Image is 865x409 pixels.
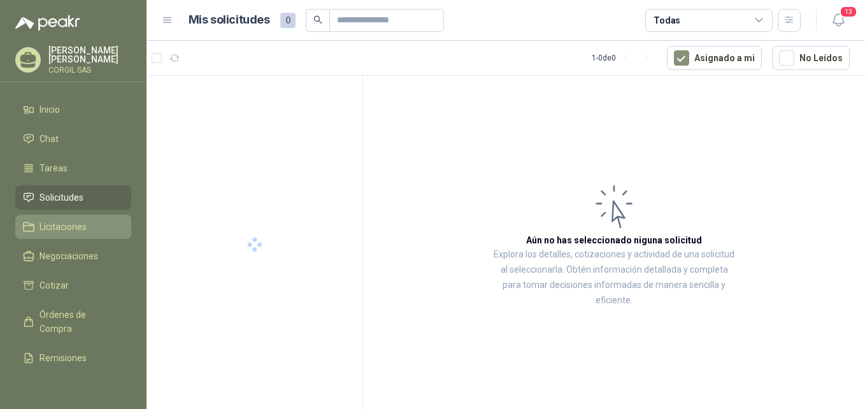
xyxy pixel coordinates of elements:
a: Solicitudes [15,185,131,210]
div: Todas [654,13,680,27]
h3: Aún no has seleccionado niguna solicitud [526,233,702,247]
a: Tareas [15,156,131,180]
span: Chat [39,132,59,146]
span: Solicitudes [39,190,83,204]
p: [PERSON_NAME] [PERSON_NAME] [48,46,131,64]
span: search [313,15,322,24]
a: Chat [15,127,131,151]
button: Asignado a mi [667,46,762,70]
span: Órdenes de Compra [39,308,119,336]
a: Inicio [15,97,131,122]
div: 1 - 0 de 0 [592,48,657,68]
span: Negociaciones [39,249,98,263]
a: Remisiones [15,346,131,370]
h1: Mis solicitudes [189,11,270,29]
button: No Leídos [772,46,850,70]
span: Inicio [39,103,60,117]
p: Explora los detalles, cotizaciones y actividad de una solicitud al seleccionarla. Obtén informaci... [490,247,738,308]
span: Remisiones [39,351,87,365]
a: Negociaciones [15,244,131,268]
a: Órdenes de Compra [15,303,131,341]
p: CORGIL SAS [48,66,131,74]
a: Cotizar [15,273,131,298]
a: Licitaciones [15,215,131,239]
a: Configuración [15,375,131,399]
button: 13 [827,9,850,32]
span: Cotizar [39,278,69,292]
span: 13 [840,6,857,18]
span: Licitaciones [39,220,87,234]
span: Tareas [39,161,68,175]
img: Logo peakr [15,15,80,31]
span: 0 [280,13,296,28]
